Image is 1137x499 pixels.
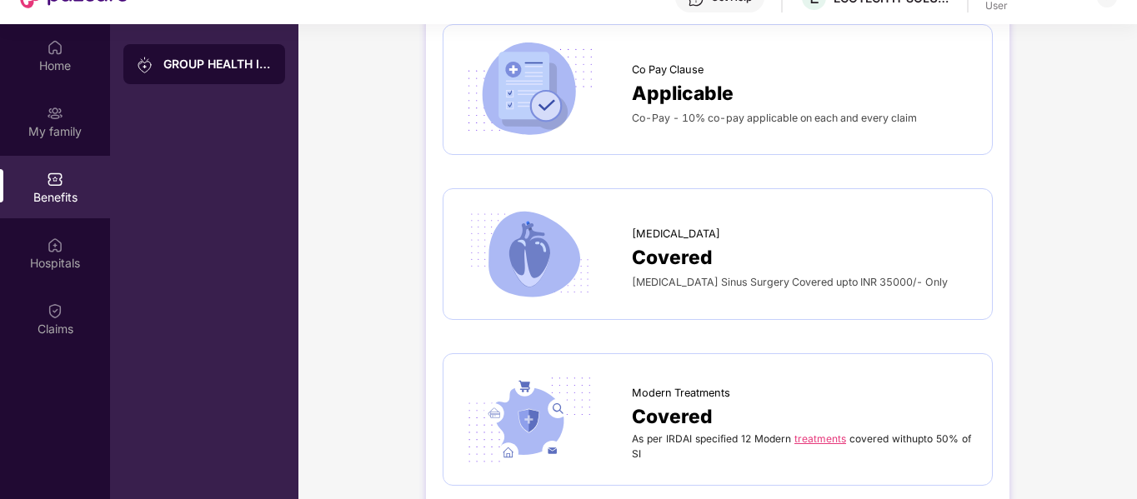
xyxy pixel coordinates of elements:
[695,432,738,445] span: specified
[632,447,641,460] span: SI
[632,78,734,108] span: Applicable
[632,62,704,78] span: Co Pay Clause
[460,371,599,468] img: icon
[666,432,692,445] span: IRDAI
[741,432,751,445] span: 12
[47,237,63,253] img: svg+xml;base64,PHN2ZyBpZD0iSG9zcGl0YWxzIiB4bWxucz0iaHR0cDovL3d3dy53My5vcmcvMjAwMC9zdmciIHdpZHRoPS...
[892,432,933,445] span: withupto
[632,242,713,272] span: Covered
[632,432,644,445] span: As
[936,432,959,445] span: 50%
[460,206,599,302] img: icon
[632,402,713,432] span: Covered
[632,276,948,288] span: [MEDICAL_DATA] Sinus Surgery Covered upto INR 35000/- Only
[137,57,153,73] img: svg+xml;base64,PHN2ZyB3aWR0aD0iMjAiIGhlaWdodD0iMjAiIHZpZXdCb3g9IjAgMCAyMCAyMCIgZmlsbD0ibm9uZSIgeG...
[754,432,791,445] span: Modern
[647,432,663,445] span: per
[632,112,917,124] span: Co-Pay - 10% co-pay applicable on each and every claim
[632,385,730,402] span: Modern Treatments
[849,432,889,445] span: covered
[632,226,720,242] span: [MEDICAL_DATA]
[794,432,846,445] a: treatments
[47,105,63,122] img: svg+xml;base64,PHN2ZyB3aWR0aD0iMjAiIGhlaWdodD0iMjAiIHZpZXdCb3g9IjAgMCAyMCAyMCIgZmlsbD0ibm9uZSIgeG...
[47,302,63,319] img: svg+xml;base64,PHN2ZyBpZD0iQ2xhaW0iIHhtbG5zPSJodHRwOi8vd3d3LnczLm9yZy8yMDAwL3N2ZyIgd2lkdGg9IjIwIi...
[163,56,272,72] div: GROUP HEALTH INSURANCE
[962,432,971,445] span: of
[47,171,63,187] img: svg+xml;base64,PHN2ZyBpZD0iQmVuZWZpdHMiIHhtbG5zPSJodHRwOi8vd3d3LnczLm9yZy8yMDAwL3N2ZyIgd2lkdGg9Ij...
[460,42,599,137] img: icon
[47,39,63,56] img: svg+xml;base64,PHN2ZyBpZD0iSG9tZSIgeG1sbnM9Imh0dHA6Ly93d3cudzMub3JnLzIwMDAvc3ZnIiB3aWR0aD0iMjAiIG...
